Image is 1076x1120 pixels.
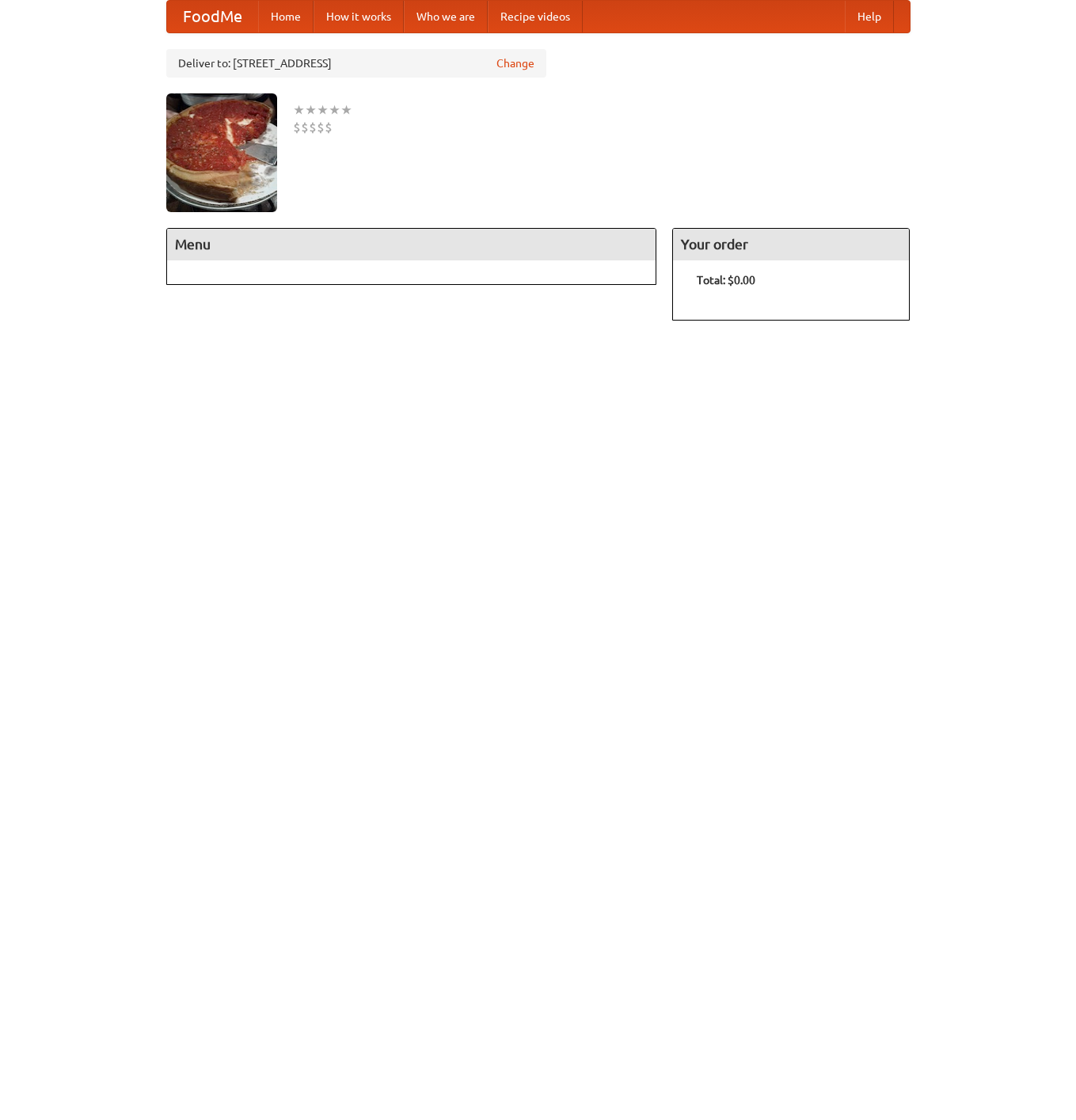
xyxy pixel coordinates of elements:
li: $ [317,119,325,136]
li: ★ [305,101,317,119]
img: angular.jpg [166,93,277,212]
li: ★ [293,101,305,119]
h4: Menu [167,229,656,260]
li: ★ [329,101,340,119]
li: ★ [340,101,352,119]
a: How it works [314,1,404,32]
a: Change [496,55,534,71]
a: Help [845,1,894,32]
a: FoodMe [167,1,258,32]
b: Total: $0.00 [697,274,755,287]
li: $ [309,119,317,136]
li: $ [325,119,333,136]
li: $ [293,119,301,136]
li: $ [301,119,309,136]
a: Recipe videos [488,1,583,32]
a: Who we are [404,1,488,32]
a: Home [258,1,314,32]
li: ★ [317,101,329,119]
h4: Your order [673,229,909,260]
div: Deliver to: [STREET_ADDRESS] [166,49,546,78]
